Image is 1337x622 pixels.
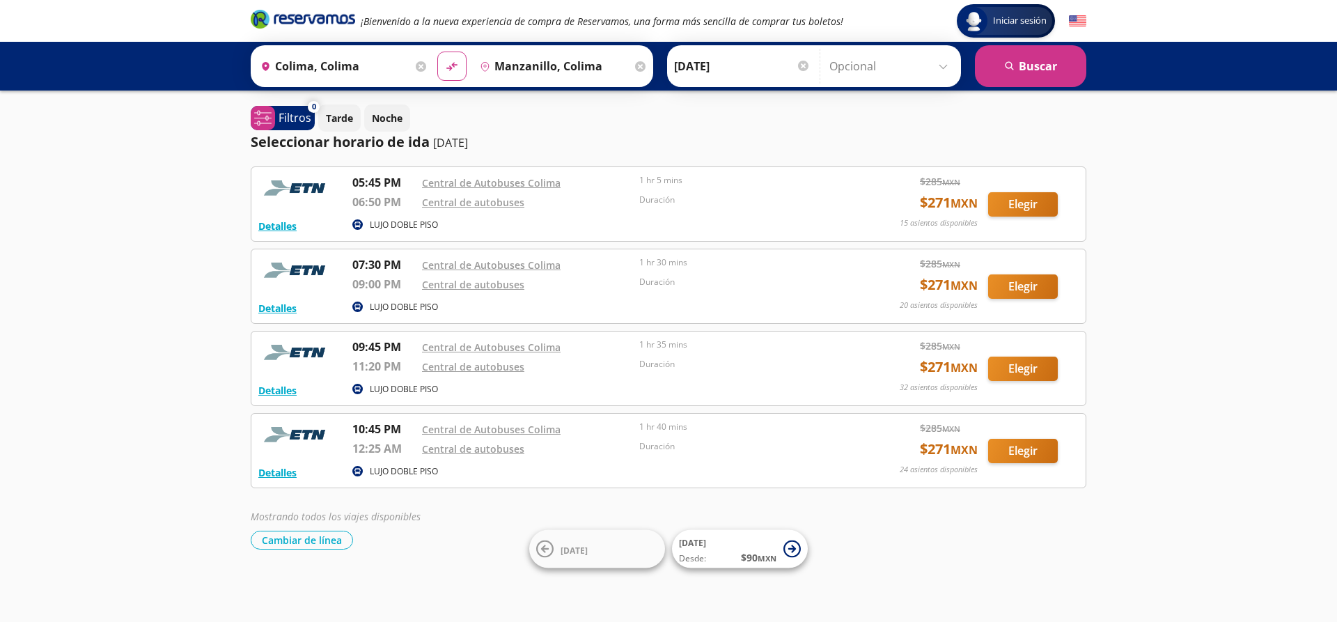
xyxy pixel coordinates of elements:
[942,177,960,187] small: MXN
[975,45,1086,87] button: Buscar
[422,196,524,209] a: Central de autobuses
[942,423,960,434] small: MXN
[258,421,335,449] img: RESERVAMOS
[529,530,665,568] button: [DATE]
[364,104,410,132] button: Noche
[672,530,808,568] button: [DATE]Desde:$90MXN
[422,423,561,436] a: Central de Autobuses Colima
[920,192,978,213] span: $ 271
[639,339,850,351] p: 1 hr 35 mins
[251,106,315,130] button: 0Filtros
[988,357,1058,381] button: Elegir
[372,111,402,125] p: Noche
[639,194,850,206] p: Duración
[422,258,561,272] a: Central de Autobuses Colima
[279,109,311,126] p: Filtros
[326,111,353,125] p: Tarde
[674,49,811,84] input: Elegir Fecha
[561,544,588,556] span: [DATE]
[900,217,978,229] p: 15 asientos disponibles
[352,174,415,191] p: 05:45 PM
[370,383,438,396] p: LUJO DOBLE PISO
[920,439,978,460] span: $ 271
[251,8,355,33] a: Brand Logo
[920,421,960,435] span: $ 285
[1069,13,1086,30] button: English
[639,174,850,187] p: 1 hr 5 mins
[639,358,850,371] p: Duración
[988,439,1058,463] button: Elegir
[251,510,421,523] em: Mostrando todos los viajes disponibles
[639,256,850,269] p: 1 hr 30 mins
[900,464,978,476] p: 24 asientos disponibles
[639,440,850,453] p: Duración
[741,550,776,565] span: $ 90
[370,465,438,478] p: LUJO DOBLE PISO
[951,196,978,211] small: MXN
[920,274,978,295] span: $ 271
[758,553,776,563] small: MXN
[422,278,524,291] a: Central de autobuses
[258,383,297,398] button: Detalles
[920,357,978,378] span: $ 271
[829,49,954,84] input: Opcional
[352,421,415,437] p: 10:45 PM
[951,278,978,293] small: MXN
[422,360,524,373] a: Central de autobuses
[251,8,355,29] i: Brand Logo
[258,256,335,284] img: RESERVAMOS
[352,358,415,375] p: 11:20 PM
[679,552,706,565] span: Desde:
[474,49,632,84] input: Buscar Destino
[312,101,316,113] span: 0
[258,174,335,202] img: RESERVAMOS
[951,442,978,458] small: MXN
[422,442,524,456] a: Central de autobuses
[639,421,850,433] p: 1 hr 40 mins
[251,132,430,153] p: Seleccionar horario de ida
[639,276,850,288] p: Duración
[988,274,1058,299] button: Elegir
[920,174,960,189] span: $ 285
[352,440,415,457] p: 12:25 AM
[352,276,415,293] p: 09:00 PM
[422,341,561,354] a: Central de Autobuses Colima
[352,339,415,355] p: 09:45 PM
[258,301,297,316] button: Detalles
[352,256,415,273] p: 07:30 PM
[900,300,978,311] p: 20 asientos disponibles
[258,219,297,233] button: Detalles
[988,192,1058,217] button: Elegir
[352,194,415,210] p: 06:50 PM
[251,531,353,550] button: Cambiar de línea
[433,134,468,151] p: [DATE]
[255,49,412,84] input: Buscar Origen
[422,176,561,189] a: Central de Autobuses Colima
[942,259,960,270] small: MXN
[920,256,960,271] span: $ 285
[361,15,843,28] em: ¡Bienvenido a la nueva experiencia de compra de Reservamos, una forma más sencilla de comprar tus...
[370,219,438,231] p: LUJO DOBLE PISO
[951,360,978,375] small: MXN
[900,382,978,394] p: 32 asientos disponibles
[987,14,1052,28] span: Iniciar sesión
[258,465,297,480] button: Detalles
[920,339,960,353] span: $ 285
[679,537,706,549] span: [DATE]
[370,301,438,313] p: LUJO DOBLE PISO
[258,339,335,366] img: RESERVAMOS
[318,104,361,132] button: Tarde
[942,341,960,352] small: MXN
